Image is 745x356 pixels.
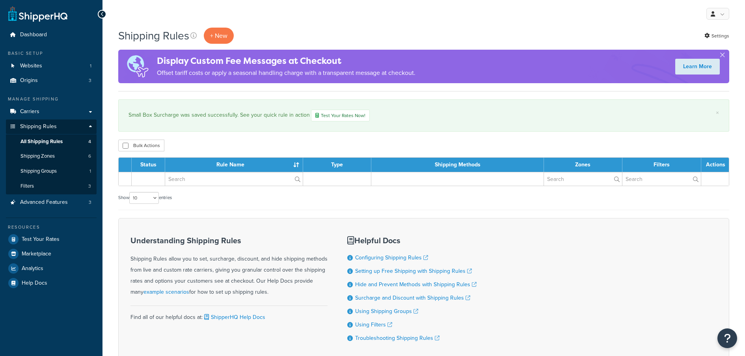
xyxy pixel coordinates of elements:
[129,192,159,204] select: Showentries
[544,158,622,172] th: Zones
[118,28,189,43] h1: Shipping Rules
[20,153,55,160] span: Shipping Zones
[89,199,91,206] span: 3
[716,110,719,116] a: ×
[6,195,97,210] a: Advanced Features 3
[303,158,371,172] th: Type
[355,307,418,315] a: Using Shipping Groups
[20,108,39,115] span: Carriers
[704,30,729,41] a: Settings
[157,67,415,78] p: Offset tariff costs or apply a seasonal handling charge with a transparent message at checkout.
[20,63,42,69] span: Websites
[6,134,97,149] a: All Shipping Rules 4
[22,280,47,287] span: Help Docs
[89,168,91,175] span: 1
[6,59,97,73] li: Websites
[6,179,97,194] li: Filters
[130,236,328,298] div: Shipping Rules allow you to set, surcharge, discount, and hide shipping methods from live and cus...
[22,251,51,257] span: Marketplace
[6,73,97,88] a: Origins 3
[6,96,97,103] div: Manage Shipping
[165,158,303,172] th: Rule Name
[6,149,97,164] li: Shipping Zones
[622,172,701,186] input: Search
[89,77,91,84] span: 3
[622,158,701,172] th: Filters
[355,280,477,289] a: Hide and Prevent Methods with Shipping Rules
[6,73,97,88] li: Origins
[6,119,97,194] li: Shipping Rules
[6,50,97,57] div: Basic Setup
[355,267,472,275] a: Setting up Free Shipping with Shipping Rules
[88,138,91,145] span: 4
[701,158,729,172] th: Actions
[6,179,97,194] a: Filters 3
[132,158,165,172] th: Status
[20,199,68,206] span: Advanced Features
[6,59,97,73] a: Websites 1
[20,168,57,175] span: Shipping Groups
[157,54,415,67] h4: Display Custom Fee Messages at Checkout
[717,328,737,348] button: Open Resource Center
[143,288,189,296] a: example scenarios
[118,192,172,204] label: Show entries
[20,138,63,145] span: All Shipping Rules
[544,172,622,186] input: Search
[6,276,97,290] a: Help Docs
[88,183,91,190] span: 3
[6,247,97,261] a: Marketplace
[355,253,428,262] a: Configuring Shipping Rules
[20,183,34,190] span: Filters
[347,236,477,245] h3: Helpful Docs
[6,164,97,179] li: Shipping Groups
[118,140,164,151] button: Bulk Actions
[6,149,97,164] a: Shipping Zones 6
[118,50,157,83] img: duties-banner-06bc72dcb5fe05cb3f9472aba00be2ae8eb53ab6f0d8bb03d382ba314ac3c341.png
[675,59,720,75] a: Learn More
[20,32,47,38] span: Dashboard
[129,110,719,121] div: Small Box Surcharge was saved successfully. See your quick rule in action
[20,77,38,84] span: Origins
[22,265,43,272] span: Analytics
[6,119,97,134] a: Shipping Rules
[6,195,97,210] li: Advanced Features
[6,224,97,231] div: Resources
[6,104,97,119] a: Carriers
[6,28,97,42] a: Dashboard
[165,172,303,186] input: Search
[130,306,328,323] div: Find all of our helpful docs at:
[6,164,97,179] a: Shipping Groups 1
[355,294,470,302] a: Surcharge and Discount with Shipping Rules
[371,158,544,172] th: Shipping Methods
[20,123,57,130] span: Shipping Rules
[6,232,97,246] a: Test Your Rates
[355,321,392,329] a: Using Filters
[204,28,234,44] p: + New
[90,63,91,69] span: 1
[22,236,60,243] span: Test Your Rates
[88,153,91,160] span: 6
[203,313,265,321] a: ShipperHQ Help Docs
[311,110,370,121] a: Test Your Rates Now!
[6,261,97,276] a: Analytics
[6,134,97,149] li: All Shipping Rules
[355,334,440,342] a: Troubleshooting Shipping Rules
[130,236,328,245] h3: Understanding Shipping Rules
[8,6,67,22] a: ShipperHQ Home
